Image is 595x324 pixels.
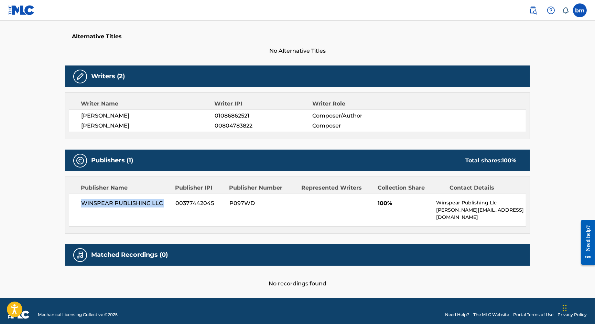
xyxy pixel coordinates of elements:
a: Portal Terms of Use [513,312,553,318]
span: [PERSON_NAME] [81,112,215,120]
span: P097WD [229,199,296,207]
div: User Menu [573,3,587,17]
div: Total shares: [465,156,516,165]
div: Notifications [562,7,569,14]
a: The MLC Website [473,312,509,318]
div: Represented Writers [301,184,372,192]
h5: Publishers (1) [91,156,133,164]
p: [PERSON_NAME][EMAIL_ADDRESS][DOMAIN_NAME] [436,206,526,221]
span: Composer/Author [312,112,401,120]
span: 01086862521 [215,112,312,120]
div: Publisher Name [81,184,170,192]
div: Publisher IPI [175,184,224,192]
img: help [547,6,555,14]
img: Matched Recordings [76,251,84,259]
span: No Alternative Titles [65,47,530,55]
h5: Writers (2) [91,72,125,80]
img: search [529,6,537,14]
div: Drag [563,298,567,318]
div: Writer Role [312,100,401,108]
h5: Alternative Titles [72,33,523,40]
img: MLC Logo [8,5,35,15]
span: 00804783822 [215,122,312,130]
div: Collection Share [378,184,444,192]
div: Writer Name [81,100,215,108]
span: 00377442045 [175,199,224,207]
a: Need Help? [445,312,469,318]
img: Writers [76,72,84,81]
div: Contact Details [450,184,516,192]
span: 100 % [502,157,516,164]
iframe: Resource Center [576,215,595,270]
span: Mechanical Licensing Collective © 2025 [38,312,118,318]
span: 100% [378,199,431,207]
div: Writer IPI [215,100,313,108]
span: [PERSON_NAME] [81,122,215,130]
a: Privacy Policy [558,312,587,318]
div: Publisher Number [229,184,296,192]
a: Public Search [526,3,540,17]
img: logo [8,311,30,319]
span: WINSPEAR PUBLISHING LLC [81,199,170,207]
p: Winspear Publishing Llc [436,199,526,206]
div: Help [544,3,558,17]
h5: Matched Recordings (0) [91,251,168,259]
iframe: Chat Widget [561,291,595,324]
img: Publishers [76,156,84,165]
div: No recordings found [65,266,530,288]
span: Composer [312,122,401,130]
